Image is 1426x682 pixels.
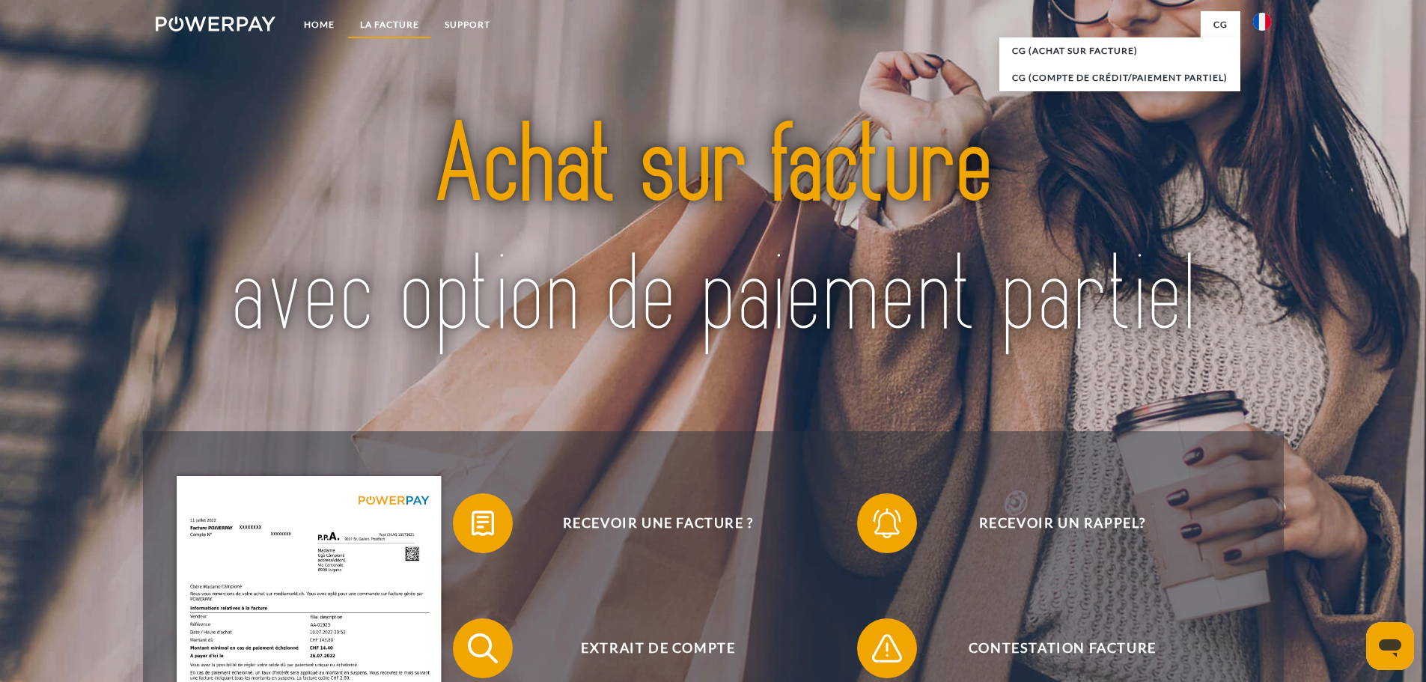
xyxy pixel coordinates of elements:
span: Recevoir une facture ? [475,493,841,553]
button: Extrait de compte [453,618,842,678]
img: qb_bill.svg [464,505,502,542]
img: qb_bell.svg [868,505,906,542]
button: Recevoir un rappel? [857,493,1246,553]
img: logo-powerpay-white.svg [156,16,276,31]
img: qb_warning.svg [868,630,906,667]
iframe: Bouton de lancement de la fenêtre de messagerie [1366,622,1414,670]
img: qb_search.svg [464,630,502,667]
img: fr [1253,13,1271,31]
img: title-powerpay_fr.svg [210,68,1216,396]
span: Contestation Facture [879,618,1246,678]
a: CG (Compte de crédit/paiement partiel) [999,64,1240,91]
span: Recevoir un rappel? [879,493,1246,553]
a: CG [1201,11,1240,38]
a: Home [291,11,347,38]
a: LA FACTURE [347,11,432,38]
button: Recevoir une facture ? [453,493,842,553]
button: Contestation Facture [857,618,1246,678]
a: CG (achat sur facture) [999,37,1240,64]
span: Extrait de compte [475,618,841,678]
a: Support [432,11,503,38]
